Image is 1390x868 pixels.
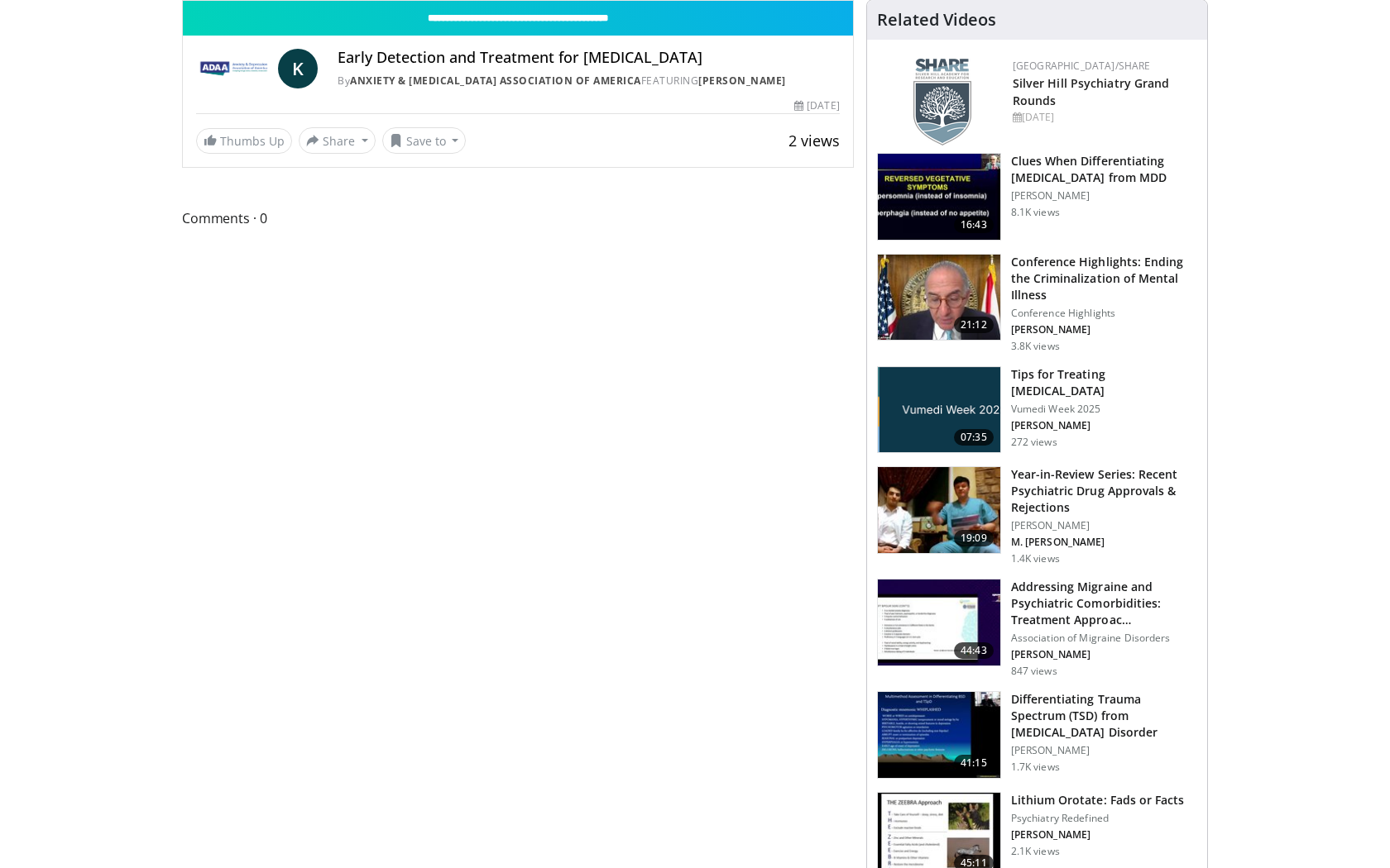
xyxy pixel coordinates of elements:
div: [DATE] [1013,110,1194,125]
img: a6520382-d332-4ed3-9891-ee688fa49237.150x105_q85_crop-smart_upscale.jpg [878,154,1000,240]
a: 41:15 Differentiating Trauma Spectrum (TSD) from [MEDICAL_DATA] Disorder [PERSON_NAME] 1.7K views [877,691,1197,779]
h3: Year-in-Review Series: Recent Psychiatric Drug Approvals & Rejections [1011,466,1197,516]
img: 8fa2507e-1890-43d0-9aea-ccc7f4d922ab.150x105_q85_crop-smart_upscale.jpg [878,579,1000,665]
a: Thumbs Up [196,128,292,154]
span: 2 views [788,131,840,150]
img: adc337ff-cbb0-4800-ae68-2af767ccb007.150x105_q85_crop-smart_upscale.jpg [878,467,1000,553]
a: [PERSON_NAME] [698,74,786,88]
p: [PERSON_NAME] [1011,744,1197,757]
img: f9e3f9ac-65e5-4687-ad3f-59c0a5c287bd.png.150x105_q85_crop-smart_upscale.png [878,367,1000,453]
a: 19:09 Year-in-Review Series: Recent Psychiatric Drug Approvals & Rejections [PERSON_NAME] M. [PER... [877,466,1197,565]
p: [PERSON_NAME] [1011,189,1197,203]
a: [GEOGRAPHIC_DATA]/SHARE [1013,59,1151,73]
a: 16:43 Clues When Differentiating [MEDICAL_DATA] from MDD [PERSON_NAME] 8.1K views [877,153,1197,241]
div: [DATE] [794,98,839,113]
a: Silver Hill Psychiatry Grand Rounds [1013,75,1170,108]
p: Psychiatry Redefined [1011,812,1185,825]
p: 2.1K views [1011,845,1060,858]
h3: Addressing Migraine and Psychiatric Comorbidities: Treatment Approac… [1011,579,1197,628]
p: Conference Highlights [1011,307,1197,320]
img: c95828c9-7147-4664-8595-6ac4baa81cf8.150x105_q85_crop-smart_upscale.jpg [878,692,1000,778]
h3: Lithium Orotate: Fads or Facts [1011,792,1185,808]
p: 8.1K views [1011,206,1060,219]
p: 1.7K views [1011,761,1060,774]
span: 41:15 [954,755,994,771]
h3: Conference Highlights: Ending the Criminalization of Mental Illness [1011,254,1197,303]
p: M. [PERSON_NAME] [1011,536,1197,549]
p: [PERSON_NAME] [1011,323,1197,336]
a: Anxiety & [MEDICAL_DATA] Association of America [350,74,641,88]
button: Share [299,127,376,154]
span: Comments 0 [182,207,854,229]
p: [PERSON_NAME] [1011,519,1197,532]
h4: Related Videos [877,10,996,30]
p: [PERSON_NAME] [1011,419,1197,432]
span: 19:09 [954,530,994,546]
div: By FEATURING [338,74,839,88]
p: 847 views [1011,665,1057,678]
img: 1419e6f0-d69a-482b-b3ae-1573189bf46e.150x105_q85_crop-smart_upscale.jpg [878,255,1000,341]
img: f8aaeb6d-318f-4fcf-bd1d-54ce21f29e87.png.150x105_q85_autocrop_double_scale_upscale_version-0.2.png [913,59,971,145]
p: 1.4K views [1011,552,1060,565]
img: Anxiety & Depression Association of America [196,49,271,88]
a: 44:43 Addressing Migraine and Psychiatric Comorbidities: Treatment Approac… Association of Migrai... [877,579,1197,678]
a: K [278,49,318,88]
h3: Clues When Differentiating [MEDICAL_DATA] from MDD [1011,153,1197,186]
h3: Differentiating Trauma Spectrum (TSD) from [MEDICAL_DATA] Disorder [1011,691,1197,741]
p: [PERSON_NAME] [1011,828,1185,842]
p: 272 views [1011,436,1057,449]
button: Save to [382,127,467,154]
span: 44:43 [954,642,994,659]
p: [PERSON_NAME] [1011,648,1197,661]
p: Association of Migraine Disorders [1011,632,1197,645]
a: 07:35 Tips for Treating [MEDICAL_DATA] Vumedi Week 2025 [PERSON_NAME] 272 views [877,366,1197,454]
h3: Tips for Treating [MEDICAL_DATA] [1011,366,1197,399]
span: 07:35 [954,429,994,446]
span: 16:43 [954,217,994,233]
p: 3.8K views [1011,340,1060,353]
span: 21:12 [954,317,994,333]
h4: Early Detection and Treatment for [MEDICAL_DATA] [338,49,839,67]
p: Vumedi Week 2025 [1011,403,1197,416]
a: 21:12 Conference Highlights: Ending the Criminalization of Mental Illness Conference Highlights [... [877,254,1197,353]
